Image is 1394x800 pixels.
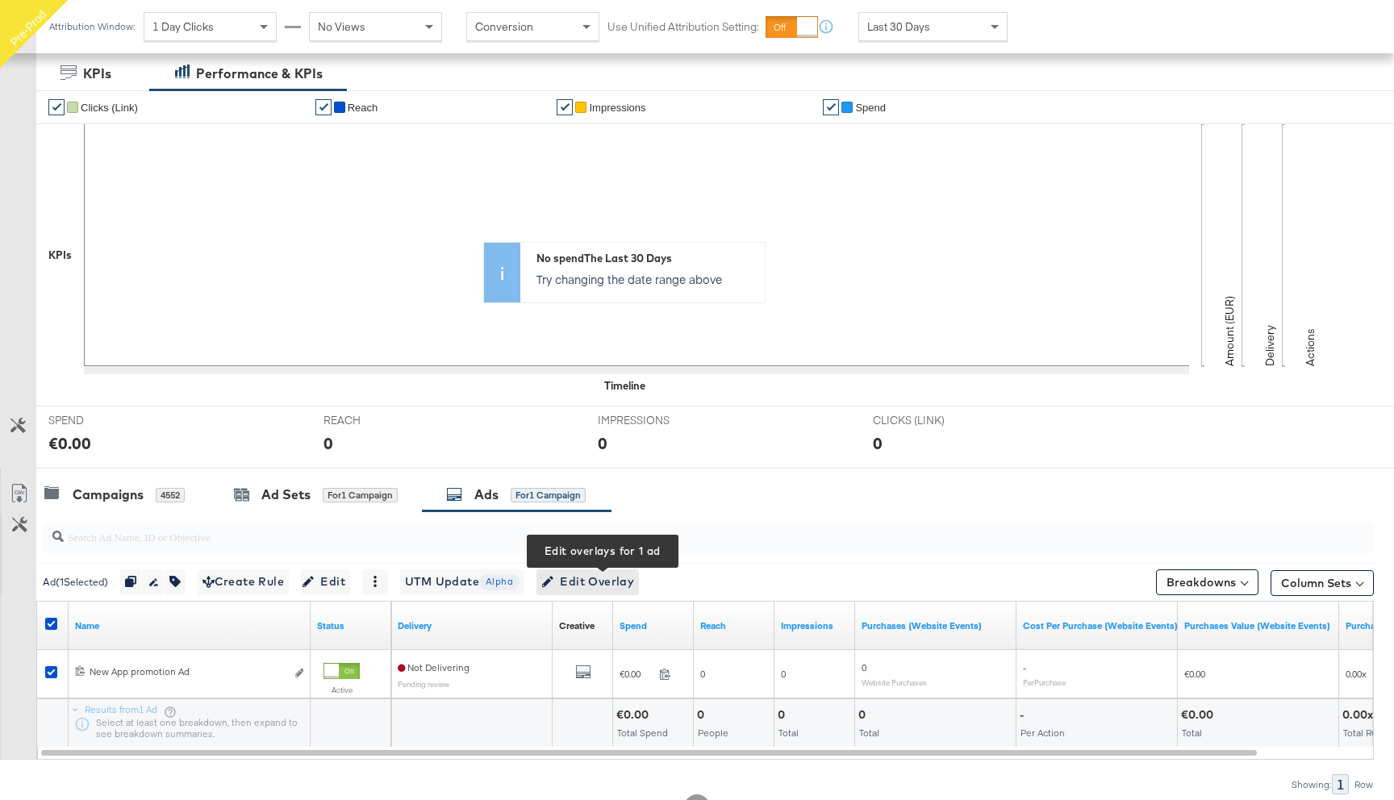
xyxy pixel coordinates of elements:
[1023,677,1066,687] sub: Per Purchase
[156,488,185,502] div: 4552
[306,572,345,592] span: Edit
[1354,779,1374,790] div: Row
[90,665,286,678] div: New App promotion Ad
[559,619,595,632] div: Creative
[323,685,360,695] label: Active
[700,619,768,632] a: The number of people your ad was served to.
[348,102,378,114] span: Reach
[318,19,365,34] span: No Views
[1020,727,1065,739] span: Per Action
[1184,619,1333,632] a: The total value of the purchase actions tracked by your Custom Audience pixel on your website aft...
[75,619,304,632] a: Ad Name.
[1343,727,1390,739] span: Total ROAS
[202,572,284,592] span: Create Rule
[1346,668,1367,680] span: 0.00x
[48,99,65,115] a: ✔
[323,431,333,455] div: 0
[48,431,91,455] div: €0.00
[405,572,520,592] span: UTM Update
[1020,707,1029,723] div: -
[700,668,705,680] span: 0
[781,668,786,680] span: 0
[479,574,520,590] span: Alpha
[697,707,709,723] div: 0
[1023,619,1178,632] a: The average cost for each purchase tracked by your Custom Audience pixel on your website after pe...
[1291,779,1332,790] div: Showing:
[317,619,385,632] a: Shows the current state of your Ad.
[867,19,930,34] span: Last 30 Days
[873,431,883,455] div: 0
[557,99,573,115] a: ✔
[598,431,607,455] div: 0
[48,21,136,32] div: Attribution Window:
[858,707,870,723] div: 0
[83,65,111,83] div: KPIs
[323,488,398,502] div: for 1 Campaign
[589,102,645,114] span: Impressions
[536,251,757,266] div: No spend The Last 30 Days
[541,572,634,592] span: Edit Overlay
[620,668,653,680] span: €0.00
[196,65,323,83] div: Performance & KPIs
[598,413,719,428] span: IMPRESSIONS
[398,619,546,632] a: Reflects the ability of your Ad to achieve delivery.
[781,619,849,632] a: The number of times your ad was served. On mobile apps an ad is counted as served the first time ...
[617,727,668,739] span: Total Spend
[64,515,1253,546] input: Search Ad Name, ID or Objective
[73,485,144,504] div: Campaigns
[698,727,728,739] span: People
[511,488,586,502] div: for 1 Campaign
[301,569,350,595] button: Edit
[400,569,524,595] button: UTM UpdateAlpha
[43,575,108,590] div: Ad ( 1 Selected)
[607,19,759,35] label: Use Unified Attribution Setting:
[778,707,790,723] div: 0
[398,661,470,673] span: Not Delivering
[474,485,499,504] div: Ads
[823,99,839,115] a: ✔
[261,485,311,504] div: Ad Sets
[778,727,799,739] span: Total
[536,271,757,287] p: Try changing the date range above
[862,661,866,673] span: 0
[398,679,449,689] sub: Pending review
[1181,707,1218,723] div: €0.00
[1332,774,1349,794] div: 1
[48,413,169,428] span: SPEND
[1271,570,1374,596] button: Column Sets
[559,619,595,632] a: Shows the creative associated with your ad.
[152,19,214,34] span: 1 Day Clicks
[1182,727,1202,739] span: Total
[1023,661,1026,673] span: -
[1184,668,1205,680] span: €0.00
[1156,569,1258,595] button: Breakdowns
[536,569,639,595] button: Edit OverlayEdit overlays for 1 ad
[862,619,1010,632] a: The number of times a purchase was made tracked by your Custom Audience pixel on your website aft...
[873,413,994,428] span: CLICKS (LINK)
[616,707,653,723] div: €0.00
[1342,707,1378,723] div: 0.00x
[198,569,289,595] button: Create Rule
[323,413,444,428] span: REACH
[855,102,886,114] span: Spend
[620,619,687,632] a: The total amount spent to date.
[81,102,138,114] span: Clicks (Link)
[859,727,879,739] span: Total
[862,677,927,687] sub: Website Purchases
[315,99,332,115] a: ✔
[475,19,533,34] span: Conversion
